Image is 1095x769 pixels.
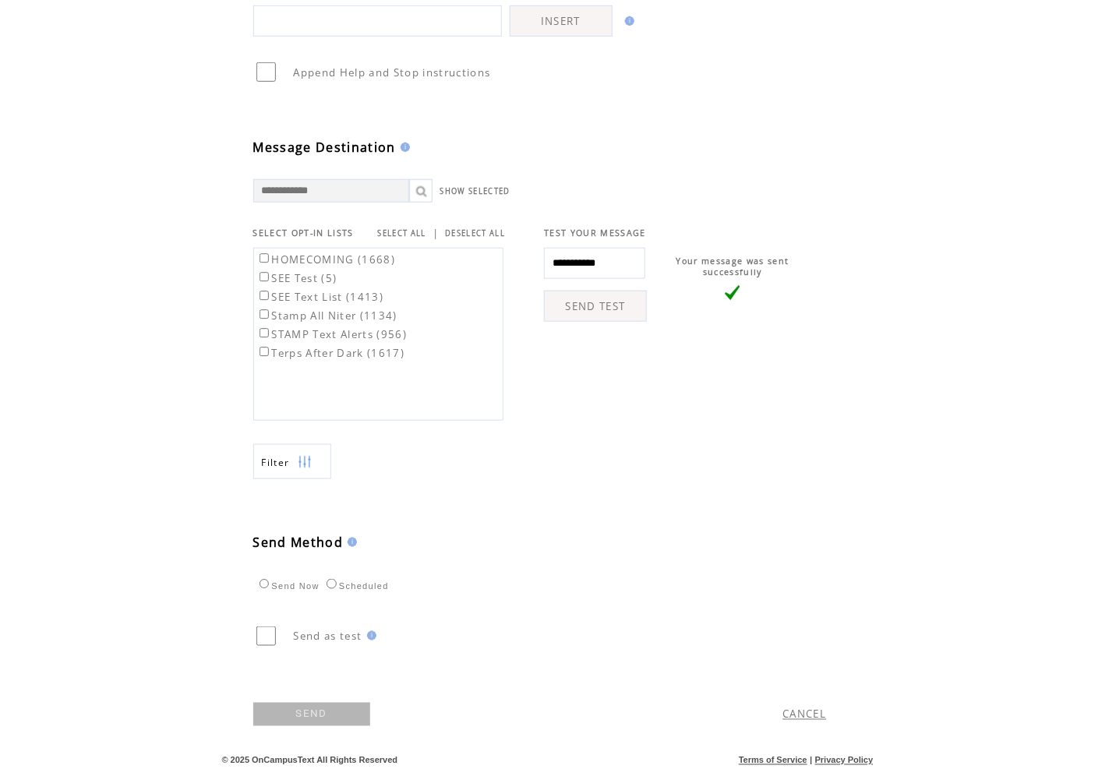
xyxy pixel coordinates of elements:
span: Show filters [262,456,290,469]
span: TEST YOUR MESSAGE [544,228,646,238]
span: Your message was sent successfully [676,256,789,277]
input: Stamp All Niter (1134) [260,309,270,319]
input: Scheduled [327,579,337,589]
a: Filter [253,444,331,479]
img: help.gif [396,143,410,152]
a: SEND TEST [544,291,647,322]
label: Stamp All Niter (1134) [256,309,397,323]
a: Privacy Policy [815,756,874,765]
span: Send as test [294,629,362,643]
img: help.gif [362,631,376,640]
label: Terps After Dark (1617) [256,346,405,360]
span: © 2025 OnCampusText All Rights Reserved [222,756,398,765]
img: help.gif [620,16,634,26]
a: SELECT ALL [378,228,426,238]
input: STAMP Text Alerts (956) [260,328,270,338]
input: Send Now [260,579,270,589]
label: HOMECOMING (1668) [256,252,396,266]
input: HOMECOMING (1668) [260,253,270,263]
img: filters.png [298,445,312,480]
span: Message Destination [253,139,396,156]
span: Append Help and Stop instructions [294,65,491,79]
span: | [810,756,812,765]
label: SEE Text List (1413) [256,290,384,304]
span: | [433,226,439,240]
img: vLarge.png [725,285,740,301]
img: help.gif [343,538,357,547]
label: STAMP Text Alerts (956) [256,327,408,341]
input: SEE Test (5) [260,272,270,282]
input: Terps After Dark (1617) [260,347,270,357]
a: Terms of Service [739,756,807,765]
a: INSERT [510,5,613,37]
a: CANCEL [783,707,827,721]
label: SEE Test (5) [256,271,337,285]
span: Send Method [253,534,344,551]
input: SEE Text List (1413) [260,291,270,301]
a: SEND [253,703,370,726]
a: SHOW SELECTED [440,186,510,196]
span: SELECT OPT-IN LISTS [253,228,354,238]
a: DESELECT ALL [445,228,505,238]
label: Send Now [256,581,320,591]
label: Scheduled [323,581,389,591]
